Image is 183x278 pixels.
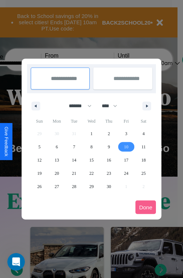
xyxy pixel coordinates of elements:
[135,201,156,214] button: Done
[107,167,111,180] span: 23
[135,167,152,180] button: 25
[56,140,58,154] span: 6
[31,140,48,154] button: 5
[135,127,152,140] button: 4
[83,115,100,127] span: Wed
[38,140,41,154] span: 5
[72,167,76,180] span: 21
[31,180,48,193] button: 26
[107,180,111,193] span: 30
[66,115,83,127] span: Tue
[7,253,25,271] iframe: Intercom live chat
[66,140,83,154] button: 7
[55,154,59,167] span: 13
[31,167,48,180] button: 19
[83,167,100,180] button: 22
[117,115,135,127] span: Fri
[141,154,146,167] span: 18
[66,154,83,167] button: 14
[83,140,100,154] button: 8
[66,180,83,193] button: 28
[100,140,117,154] button: 9
[48,180,65,193] button: 27
[83,180,100,193] button: 29
[89,154,94,167] span: 15
[37,154,42,167] span: 12
[125,127,127,140] span: 3
[124,140,128,154] span: 10
[124,167,128,180] span: 24
[31,154,48,167] button: 12
[72,154,76,167] span: 14
[66,167,83,180] button: 21
[89,167,94,180] span: 22
[135,115,152,127] span: Sat
[83,154,100,167] button: 15
[31,115,48,127] span: Sun
[73,140,75,154] span: 7
[90,127,93,140] span: 1
[124,154,128,167] span: 17
[100,115,117,127] span: Thu
[135,140,152,154] button: 11
[135,154,152,167] button: 18
[48,115,65,127] span: Mon
[117,140,135,154] button: 10
[72,180,76,193] span: 28
[37,167,42,180] span: 19
[142,127,145,140] span: 4
[55,167,59,180] span: 20
[37,180,42,193] span: 26
[48,167,65,180] button: 20
[90,140,93,154] span: 8
[100,154,117,167] button: 16
[117,154,135,167] button: 17
[107,154,111,167] span: 16
[108,140,110,154] span: 9
[48,154,65,167] button: 13
[4,127,9,156] div: Give Feedback
[100,180,117,193] button: 30
[108,127,110,140] span: 2
[55,180,59,193] span: 27
[100,167,117,180] button: 23
[100,127,117,140] button: 2
[83,127,100,140] button: 1
[89,180,94,193] span: 29
[117,167,135,180] button: 24
[141,167,146,180] span: 25
[48,140,65,154] button: 6
[141,140,146,154] span: 11
[117,127,135,140] button: 3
